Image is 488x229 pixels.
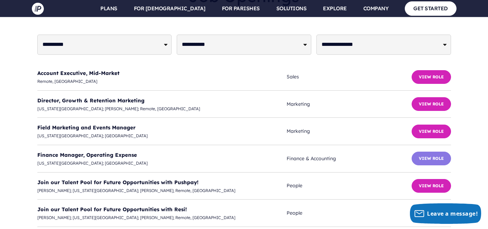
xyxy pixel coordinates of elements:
[287,209,411,217] span: People
[37,206,187,213] a: Join our Talent Pool for Future Opportunities with Resi!
[405,1,456,15] a: GET STARTED
[37,214,287,221] span: [PERSON_NAME]; [US_STATE][GEOGRAPHIC_DATA]; [PERSON_NAME]; Remote, [GEOGRAPHIC_DATA]
[37,105,287,113] span: [US_STATE][GEOGRAPHIC_DATA]; [PERSON_NAME]; Remote, [GEOGRAPHIC_DATA]
[37,187,287,194] span: [PERSON_NAME]; [US_STATE][GEOGRAPHIC_DATA]; [PERSON_NAME]; Remote, [GEOGRAPHIC_DATA]
[37,152,137,158] a: Finance Manager, Operating Expense
[37,70,120,76] a: Account Executive, Mid-Market
[287,127,411,136] span: Marketing
[287,100,411,109] span: Marketing
[287,73,411,81] span: Sales
[37,78,287,85] span: Remote, [GEOGRAPHIC_DATA]
[287,181,411,190] span: People
[410,203,481,224] button: Leave a message!
[412,179,451,193] button: View Role
[37,132,287,140] span: [US_STATE][GEOGRAPHIC_DATA]; [GEOGRAPHIC_DATA]
[412,70,451,84] button: View Role
[427,210,478,217] span: Leave a message!
[287,154,411,163] span: Finance & Accounting
[412,125,451,138] button: View Role
[37,179,199,186] a: Join our Talent Pool for Future Opportunities with Pushpay!
[37,97,145,104] a: Director, Growth & Retention Marketing
[412,152,451,165] button: View Role
[412,97,451,111] button: View Role
[37,124,136,131] a: Field Marketing and Events Manager
[37,160,287,167] span: [US_STATE][GEOGRAPHIC_DATA]; [GEOGRAPHIC_DATA]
